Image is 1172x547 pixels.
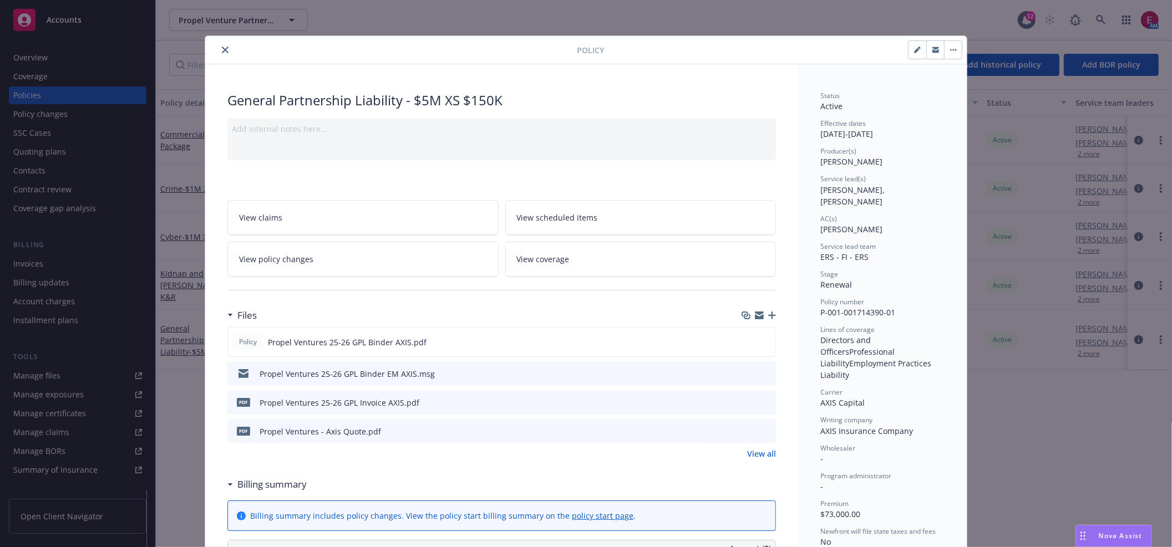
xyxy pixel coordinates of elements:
[820,358,933,380] span: Employment Practices Liability
[237,427,250,435] span: pdf
[239,212,282,223] span: View claims
[820,335,873,357] span: Directors and Officers
[820,224,882,234] span: [PERSON_NAME]
[820,426,913,436] span: AXIS Insurance Company
[268,336,427,348] span: Propel Ventures 25-26 GPL Binder AXIS.pdf
[260,397,419,408] div: Propel Ventures 25-26 GPL Invoice AXIS.pdf
[762,426,772,437] button: preview file
[260,426,381,437] div: Propel Ventures - Axis Quote.pdf
[227,308,257,323] div: Files
[237,337,259,347] span: Policy
[820,185,887,207] span: [PERSON_NAME], [PERSON_NAME]
[1099,531,1143,540] span: Nova Assist
[572,510,633,521] a: policy start page
[820,119,866,128] span: Effective dates
[820,252,869,262] span: ERS - FI - ERS
[762,397,772,408] button: preview file
[762,368,772,380] button: preview file
[517,253,570,265] span: View coverage
[820,471,891,480] span: Program administrator
[820,481,823,492] span: -
[820,499,849,508] span: Premium
[227,477,307,492] div: Billing summary
[227,242,499,277] a: View policy changes
[820,509,860,519] span: $73,000.00
[820,269,838,279] span: Stage
[820,156,882,167] span: [PERSON_NAME]
[505,242,777,277] a: View coverage
[227,200,499,235] a: View claims
[820,242,876,251] span: Service lead team
[1075,525,1152,547] button: Nova Assist
[227,91,776,110] div: General Partnership Liability - $5M XS $150K
[820,101,843,111] span: Active
[761,336,771,348] button: preview file
[820,307,895,318] span: P-001-001714390-01
[820,119,945,140] div: [DATE] - [DATE]
[820,146,856,156] span: Producer(s)
[743,336,752,348] button: download file
[744,397,753,408] button: download file
[820,91,840,100] span: Status
[820,443,855,453] span: Wholesaler
[260,368,435,380] div: Propel Ventures 25-26 GPL Binder EM AXIS.msg
[820,387,843,397] span: Carrier
[744,426,753,437] button: download file
[820,214,837,223] span: AC(s)
[744,368,753,380] button: download file
[747,448,776,459] a: View all
[820,526,936,536] span: Newfront will file state taxes and fees
[517,212,598,223] span: View scheduled items
[820,453,823,464] span: -
[820,325,875,334] span: Lines of coverage
[232,123,772,135] div: Add internal notes here...
[820,279,852,290] span: Renewal
[820,536,831,547] span: No
[250,510,636,522] div: Billing summary includes policy changes. View the policy start billing summary on the .
[577,44,604,56] span: Policy
[820,297,864,306] span: Policy number
[505,200,777,235] a: View scheduled items
[239,253,313,265] span: View policy changes
[219,43,232,57] button: close
[237,477,307,492] h3: Billing summary
[820,174,866,183] span: Service lead(s)
[820,346,897,369] span: Professional Liability
[237,308,257,323] h3: Files
[1076,525,1090,546] div: Drag to move
[820,397,865,408] span: AXIS Capital
[237,398,250,406] span: pdf
[820,415,872,425] span: Writing company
